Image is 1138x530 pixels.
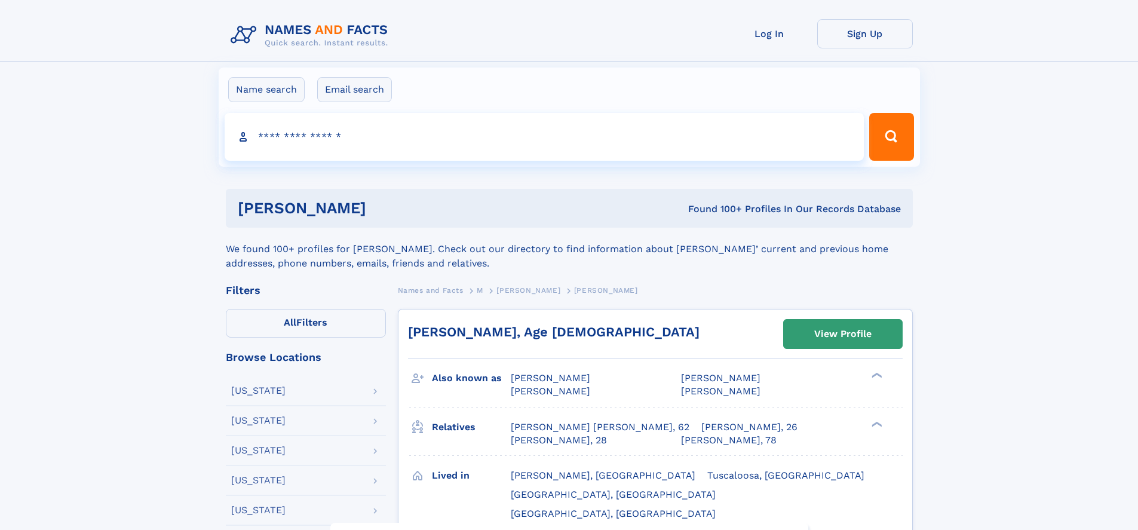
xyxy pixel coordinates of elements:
input: search input [225,113,864,161]
a: [PERSON_NAME], 28 [511,434,607,447]
a: View Profile [784,320,902,348]
div: [US_STATE] [231,446,286,455]
a: [PERSON_NAME], Age [DEMOGRAPHIC_DATA] [408,324,700,339]
a: [PERSON_NAME], 26 [701,421,797,434]
div: Filters [226,285,386,296]
a: [PERSON_NAME] [PERSON_NAME], 62 [511,421,689,434]
span: [GEOGRAPHIC_DATA], [GEOGRAPHIC_DATA] [511,508,716,519]
span: [PERSON_NAME], [GEOGRAPHIC_DATA] [511,470,695,481]
span: [PERSON_NAME] [681,385,760,397]
div: View Profile [814,320,872,348]
span: All [284,317,296,328]
div: Found 100+ Profiles In Our Records Database [527,203,901,216]
a: [PERSON_NAME] [496,283,560,298]
h3: Lived in [432,465,511,486]
span: [GEOGRAPHIC_DATA], [GEOGRAPHIC_DATA] [511,489,716,500]
a: Log In [722,19,817,48]
span: Tuscaloosa, [GEOGRAPHIC_DATA] [707,470,864,481]
div: [US_STATE] [231,476,286,485]
a: Sign Up [817,19,913,48]
span: [PERSON_NAME] [574,286,638,295]
div: We found 100+ profiles for [PERSON_NAME]. Check out our directory to find information about [PERS... [226,228,913,271]
span: [PERSON_NAME] [496,286,560,295]
span: [PERSON_NAME] [511,385,590,397]
h3: Also known as [432,368,511,388]
div: ❯ [869,420,883,428]
span: M [477,286,483,295]
h3: Relatives [432,417,511,437]
a: M [477,283,483,298]
div: [US_STATE] [231,506,286,515]
button: Search Button [869,113,913,161]
span: [PERSON_NAME] [511,372,590,384]
a: Names and Facts [398,283,464,298]
span: [PERSON_NAME] [681,372,760,384]
div: Browse Locations [226,352,386,363]
label: Email search [317,77,392,102]
a: [PERSON_NAME], 78 [681,434,777,447]
div: ❯ [869,372,883,379]
div: [US_STATE] [231,386,286,396]
div: [US_STATE] [231,416,286,425]
h1: [PERSON_NAME] [238,201,527,216]
img: Logo Names and Facts [226,19,398,51]
label: Name search [228,77,305,102]
label: Filters [226,309,386,338]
